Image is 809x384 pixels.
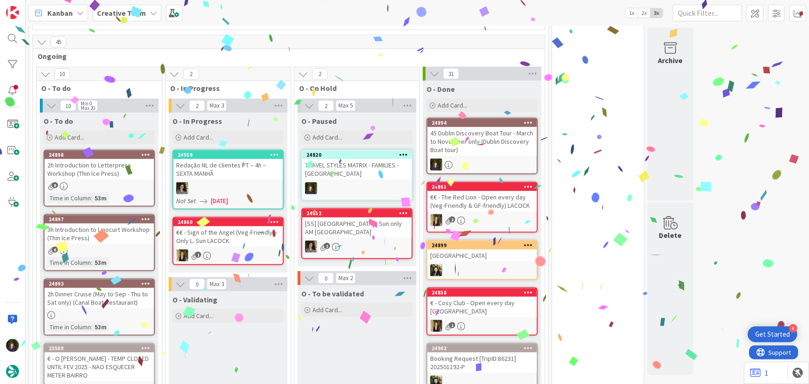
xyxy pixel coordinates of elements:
span: O - Validating [172,295,217,304]
div: 24858 [432,289,537,296]
span: 2 [183,69,199,80]
div: 24893 [49,281,154,287]
div: Time in Column [47,193,91,203]
div: 24894 [427,119,537,127]
div: 24899[GEOGRAPHIC_DATA] [427,241,537,262]
div: 24861 [432,184,537,190]
div: 24559 [178,152,283,158]
div: 24897 [45,215,154,224]
span: : [91,257,92,268]
div: 2489445 Dublin Discovery Boat Tour - March to November only (Dublin Discovery Boat tour) [427,119,537,156]
span: 2 [318,100,334,111]
div: Max 2 [338,276,353,281]
span: 8 [52,182,58,188]
div: 24559Redação NL de clientes PT – 4h – SEXTA MANHÃ [173,151,283,179]
img: MC [6,339,19,352]
span: 3x [650,8,663,18]
span: O - Done [427,84,455,94]
img: MS [305,241,317,253]
div: 24898 [45,151,154,159]
img: BC [430,264,442,276]
img: Visit kanbanzone.com [6,6,19,19]
div: 24860 [178,219,283,225]
span: O - On Hold [299,83,408,93]
div: 24902 [432,345,537,352]
div: Max 20 [81,106,95,110]
span: 0 [318,273,334,284]
div: 24902 [427,344,537,352]
div: Time in Column [47,257,91,268]
div: 23588 [49,345,154,352]
div: 24899 [432,242,537,249]
div: 24893 [45,280,154,288]
div: Time in Column [47,322,91,332]
span: O - In Progress [172,116,222,126]
div: Booking Request [TripID:86231] 202501192-P [427,352,537,373]
span: Ongoing [38,51,533,61]
div: 24897 [49,216,154,223]
div: €€ - The Red Lion - Open every day (Veg-Friendly & GF-friendly) LACOCK [427,191,537,211]
b: Creative Team [97,8,146,18]
span: Support [19,1,42,13]
span: 1 [195,252,201,258]
a: 1 [750,367,768,378]
span: 1 [324,243,330,249]
div: 24858 [427,288,537,297]
div: 24898 [49,152,154,158]
div: 24861 [427,183,537,191]
img: SP [430,320,442,332]
span: O - In Progress [170,83,279,93]
span: [DATE] [211,196,228,206]
div: 248932h Dinner Cruise (May to Sep - Thu to Sat only) (Canal Boat Restaurant) [45,280,154,308]
div: Max 3 [210,282,224,287]
div: Redação NL de clientes PT – 4h – SEXTA MANHÃ [173,159,283,179]
img: MC [430,159,442,171]
img: SP [176,250,188,262]
span: 10 [60,100,76,111]
span: Add Card... [312,133,342,141]
div: 24852 [302,209,412,218]
div: 2h Introduction to Letterpress Workshop (Thin Ice Press) [45,159,154,179]
input: Quick Filter... [673,5,742,21]
div: 24858€ - Cosy Club - Open every day [GEOGRAPHIC_DATA] [427,288,537,317]
div: BC [427,264,537,276]
div: € - Cosy Club - Open every day [GEOGRAPHIC_DATA] [427,297,537,317]
span: 10 [54,69,70,80]
span: 2 [312,69,328,80]
div: 24852 [306,210,412,217]
div: 24820 [302,151,412,159]
img: MS [176,182,188,194]
div: 24820 [306,152,412,158]
span: : [91,322,92,332]
span: Add Card... [55,133,84,141]
div: 23588€ - O [PERSON_NAME] - TEMP CLOSED UNTIL FEV 2025 - NAO ESQUECER METER BAIRRO [45,344,154,381]
div: 53m [92,257,109,268]
span: O - To do [44,116,73,126]
span: 8 [52,247,58,253]
div: Min 0 [81,101,92,106]
div: €€ - Sign of the Angel (Veg-Friendly) - Only L. Sun LACOCK [173,226,283,247]
span: 1 [449,322,455,328]
div: SP [173,250,283,262]
span: 1x [625,8,638,18]
div: MS [173,182,283,194]
div: 4 [789,324,797,333]
div: MC [427,159,537,171]
div: [GEOGRAPHIC_DATA] [427,250,537,262]
div: 24861€€ - The Red Lion - Open every day (Veg-Friendly & GF-friendly) LACOCK [427,183,537,211]
div: MS [302,241,412,253]
span: O - To do [41,83,150,93]
img: MC [305,182,317,194]
span: 45 [51,37,66,48]
div: 24899 [427,241,537,250]
div: [SS] [GEOGRAPHIC_DATA] - Sun only AM [GEOGRAPHIC_DATA] [302,218,412,238]
div: 248973h Introduction to Linocurt Workshop (Thin Ice Press) [45,215,154,244]
div: Open Get Started checklist, remaining modules: 4 [748,326,797,342]
span: Add Card... [438,101,467,109]
span: Add Card... [312,306,342,314]
div: 23588 [45,344,154,352]
div: Get Started [755,330,790,339]
div: MC [302,182,412,194]
span: Kanban [47,7,73,19]
div: 24894 [432,120,537,126]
